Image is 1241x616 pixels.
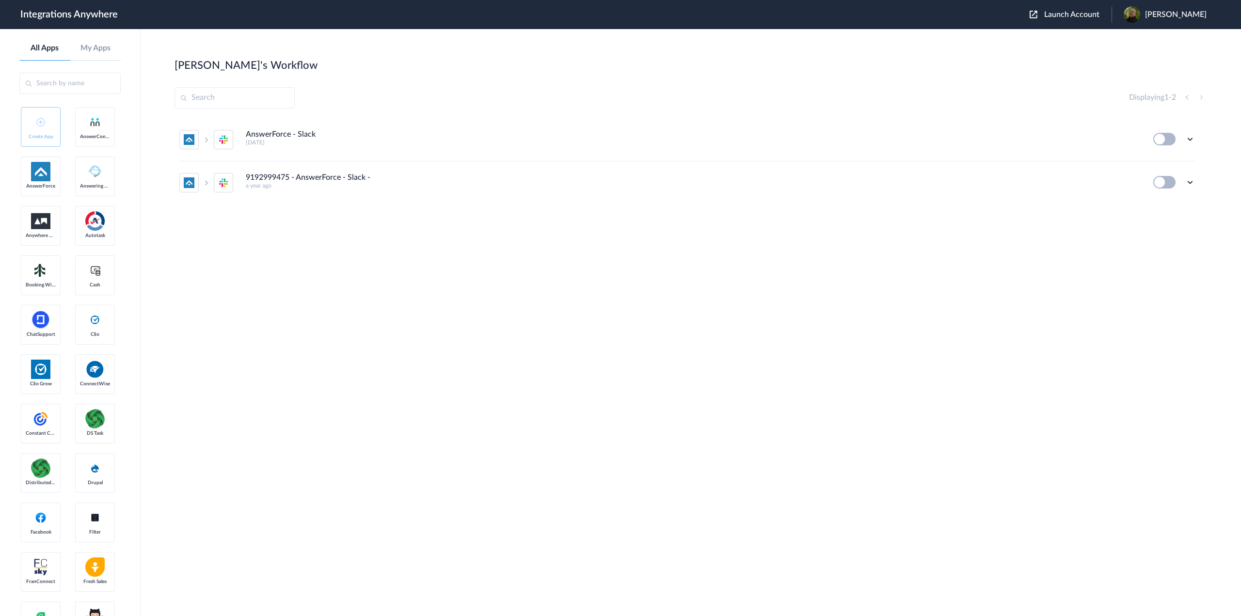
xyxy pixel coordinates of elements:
img: e342a663-7b1d-4387-b497-4ed88548d0b3.jpeg [1124,6,1140,23]
img: aww.png [31,213,50,229]
span: DS Task [80,430,110,436]
img: af-app-logo.svg [31,162,50,181]
span: FranConnect [26,579,56,584]
span: ChatSupport [26,332,56,337]
h2: [PERSON_NAME]'s Workflow [175,59,318,72]
span: 1 [1164,94,1169,101]
span: Constant Contact [26,430,56,436]
img: answerconnect-logo.svg [89,116,101,128]
img: distributedSource.png [31,458,50,478]
img: facebook-logo.svg [35,512,47,523]
span: Fresh Sales [80,579,110,584]
h4: 9192999475 - AnswerForce - Slack - [246,173,370,182]
img: cash-logo.svg [89,265,101,276]
img: clio-logo.svg [89,314,101,326]
button: Launch Account [1030,10,1112,19]
input: Search by name [19,73,121,94]
span: AnswerForce [26,183,56,189]
img: constant-contact.svg [31,409,50,428]
span: Autotask [80,233,110,238]
img: freshsales.png [85,557,105,577]
a: All Apps [19,44,70,53]
img: launch-acct-icon.svg [1030,11,1037,18]
span: Distributed Source [26,480,56,486]
img: chatsupport-icon.svg [31,310,50,330]
input: Search [175,87,295,109]
img: autotask.png [85,211,105,231]
h1: Integrations Anywhere [20,9,118,20]
span: Drupal [80,480,110,486]
h4: Displaying - [1129,93,1176,102]
span: [PERSON_NAME] [1145,10,1207,19]
img: Setmore_Logo.svg [31,262,50,279]
h4: AnswerForce - Slack [246,130,316,139]
span: Answering Service [80,183,110,189]
span: Filter [80,529,110,535]
span: ConnectWise [80,381,110,387]
span: Facebook [26,529,56,535]
span: Clio Grow [26,381,56,387]
img: Answering_service.png [85,162,105,181]
span: Create App [26,134,56,140]
a: My Apps [70,44,121,53]
h5: a year ago [246,182,1140,189]
span: 2 [1172,94,1176,101]
span: AnswerConnect [80,134,110,140]
img: connectwise.png [85,360,105,379]
span: Anywhere Works [26,233,56,238]
img: Clio.jpg [31,360,50,379]
img: FranConnect.png [31,557,50,577]
img: add-icon.svg [36,118,45,126]
span: Booking Widget [26,282,56,288]
h5: [DATE] [246,139,1140,146]
span: Clio [80,332,110,337]
img: distributedSource.png [85,409,105,428]
img: filter.png [85,509,105,526]
span: Launch Account [1044,11,1099,18]
span: Cash [80,282,110,288]
img: drupal-logo.svg [89,462,101,474]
